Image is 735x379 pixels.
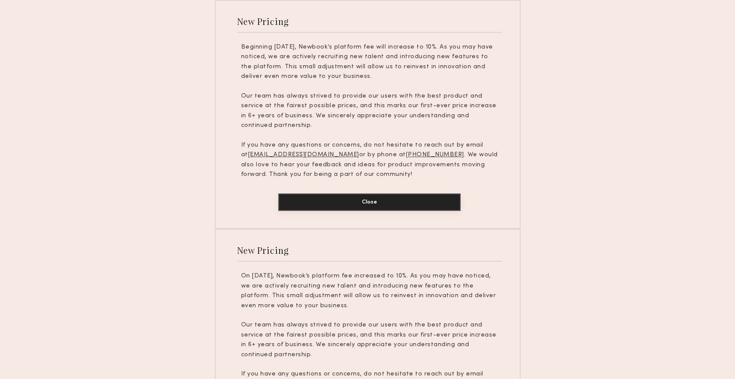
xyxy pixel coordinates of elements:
p: Our team has always strived to provide our users with the best product and service at the fairest... [241,91,498,131]
p: Beginning [DATE], Newbook’s platform fee will increase to 10%. As you may have noticed, we are ac... [241,42,498,82]
button: Close [278,193,461,211]
p: Our team has always strived to provide our users with the best product and service at the fairest... [241,320,498,360]
p: If you have any questions or concerns, do not hesitate to reach out by email at or by phone at . ... [241,140,498,180]
p: On [DATE], Newbook’s platform fee increased to 10%. As you may have noticed, we are actively recr... [241,271,498,311]
u: [PHONE_NUMBER] [406,152,464,158]
div: New Pricing [237,244,289,256]
u: [EMAIL_ADDRESS][DOMAIN_NAME] [248,152,359,158]
div: New Pricing [237,15,289,27]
